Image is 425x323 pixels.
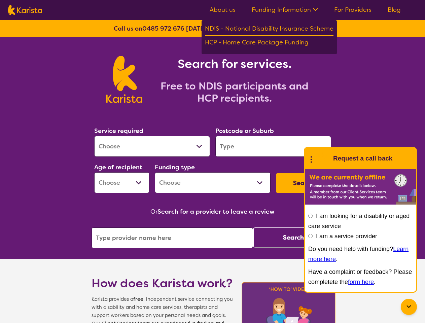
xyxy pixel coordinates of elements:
img: Karista logo [8,5,42,15]
div: HCP - Home Care Package Funding [205,37,333,49]
a: About us [210,6,236,14]
a: Blog [388,6,401,14]
div: NDIS - National Disability Insurance Scheme [205,24,333,36]
input: Type provider name here [92,227,253,248]
h1: How does Karista work? [92,275,233,291]
h1: Request a call back [333,153,392,164]
button: Search for a provider to leave a review [157,207,275,217]
label: I am looking for a disability or aged care service [308,213,410,229]
img: Karista [316,152,329,165]
a: 0485 972 676 [142,25,184,33]
p: Have a complaint or feedback? Please completete the . [308,267,413,287]
a: form here [348,279,374,285]
label: I am a service provider [316,233,377,240]
p: Do you need help with funding? . [308,244,413,264]
a: Funding Information [252,6,318,14]
a: For Providers [334,6,371,14]
h1: Search for services. [150,56,319,72]
h2: Free to NDIS participants and HCP recipients. [150,80,319,104]
b: Call us on [DATE] to [DATE] 8:30am to 6:30pm AEST [114,25,311,33]
img: Karista offline chat form to request call back [305,169,416,205]
button: Search [253,227,334,248]
b: free [133,296,143,302]
label: Age of recipient [94,163,142,171]
span: Or [150,207,157,217]
img: Karista logo [106,56,142,103]
input: Type [215,136,331,157]
label: Funding type [155,163,195,171]
label: Service required [94,127,143,135]
label: Postcode or Suburb [215,127,274,135]
button: Search [276,173,331,193]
